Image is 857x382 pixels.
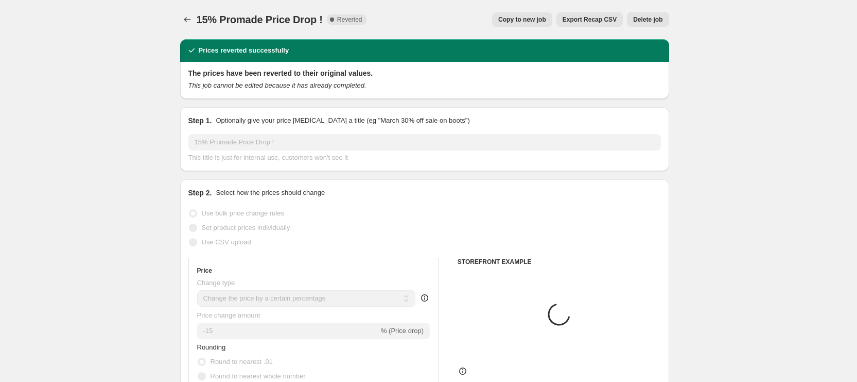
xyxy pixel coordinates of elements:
[556,12,623,27] button: Export Recap CSV
[197,14,323,25] span: 15% Promade Price Drop !
[197,267,212,275] h3: Price
[563,15,617,24] span: Export Recap CSV
[216,115,469,126] p: Optionally give your price [MEDICAL_DATA] a title (eg "March 30% off sale on boots")
[633,15,662,24] span: Delete job
[197,311,260,319] span: Price change amount
[180,12,195,27] button: Price change jobs
[188,68,661,78] h2: The prices have been reverted to their original values.
[188,81,366,89] i: This job cannot be edited because it has already completed.
[197,279,235,287] span: Change type
[197,343,226,351] span: Rounding
[498,15,546,24] span: Copy to new job
[337,15,362,24] span: Reverted
[202,209,284,217] span: Use bulk price change rules
[627,12,669,27] button: Delete job
[202,238,251,246] span: Use CSV upload
[211,358,273,366] span: Round to nearest .01
[188,115,212,126] h2: Step 1.
[188,188,212,198] h2: Step 2.
[188,154,348,161] span: This title is just for internal use, customers won't see it
[199,45,289,56] h2: Prices reverted successfully
[188,134,661,151] input: 30% off holiday sale
[197,323,379,339] input: -15
[381,327,424,335] span: % (Price drop)
[492,12,552,27] button: Copy to new job
[211,372,306,380] span: Round to nearest whole number
[419,293,430,303] div: help
[202,224,290,231] span: Set product prices individually
[216,188,325,198] p: Select how the prices should change
[458,258,661,266] h6: STOREFRONT EXAMPLE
